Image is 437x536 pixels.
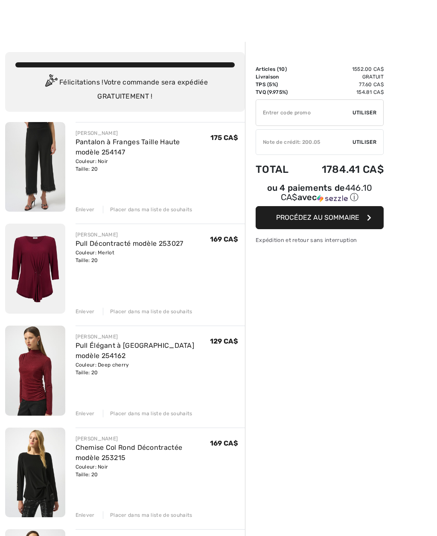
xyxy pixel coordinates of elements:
[256,236,384,244] div: Expédition et retour sans interruption
[300,155,384,184] td: 1784.41 CA$
[103,410,192,417] div: Placer dans ma liste de souhaits
[76,443,183,462] a: Chemise Col Rond Décontractée modèle 253215
[15,74,235,102] div: Félicitations ! Votre commande sera expédiée GRATUITEMENT !
[76,239,184,248] a: Pull Décontracté modèle 253027
[103,206,192,213] div: Placer dans ma liste de souhaits
[256,88,300,96] td: TVQ (9.975%)
[256,81,300,88] td: TPS (5%)
[256,73,300,81] td: Livraison
[256,206,384,229] button: Procédez au sommaire
[5,122,65,212] img: Pantalon à Franges Taille Haute modèle 254147
[256,184,384,206] div: ou 4 paiements de446.10 CA$avecSezzle Cliquez pour en savoir plus sur Sezzle
[353,138,376,146] span: Utiliser
[76,463,210,478] div: Couleur: Noir Taille: 20
[279,66,285,72] span: 10
[256,155,300,184] td: Total
[210,134,238,142] span: 175 CA$
[76,129,210,137] div: [PERSON_NAME]
[76,138,180,156] a: Pantalon à Franges Taille Haute modèle 254147
[5,326,65,415] img: Pull Élégant à Col Montant modèle 254162
[76,249,184,264] div: Couleur: Merlot Taille: 20
[300,73,384,81] td: Gratuit
[210,235,238,243] span: 169 CA$
[76,206,95,213] div: Enlever
[300,81,384,88] td: 77.60 CA$
[353,109,376,117] span: Utiliser
[103,511,192,519] div: Placer dans ma liste de souhaits
[5,224,65,314] img: Pull Décontracté modèle 253027
[210,439,238,447] span: 169 CA$
[76,511,95,519] div: Enlever
[317,195,348,202] img: Sezzle
[300,88,384,96] td: 154.81 CA$
[76,341,195,360] a: Pull Élégant à [GEOGRAPHIC_DATA] modèle 254162
[76,308,95,315] div: Enlever
[42,74,59,91] img: Congratulation2.svg
[210,337,238,345] span: 129 CA$
[276,213,359,221] span: Procédez au sommaire
[256,65,300,73] td: Articles ( )
[5,428,65,517] img: Chemise Col Rond Décontractée modèle 253215
[300,65,384,73] td: 1552.00 CA$
[76,435,210,443] div: [PERSON_NAME]
[76,231,184,239] div: [PERSON_NAME]
[76,157,210,173] div: Couleur: Noir Taille: 20
[76,333,210,341] div: [PERSON_NAME]
[256,184,384,203] div: ou 4 paiements de avec
[76,410,95,417] div: Enlever
[76,361,210,376] div: Couleur: Deep cherry Taille: 20
[281,183,373,202] span: 446.10 CA$
[256,138,353,146] div: Note de crédit: 200.05
[256,100,353,125] input: Code promo
[103,308,192,315] div: Placer dans ma liste de souhaits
